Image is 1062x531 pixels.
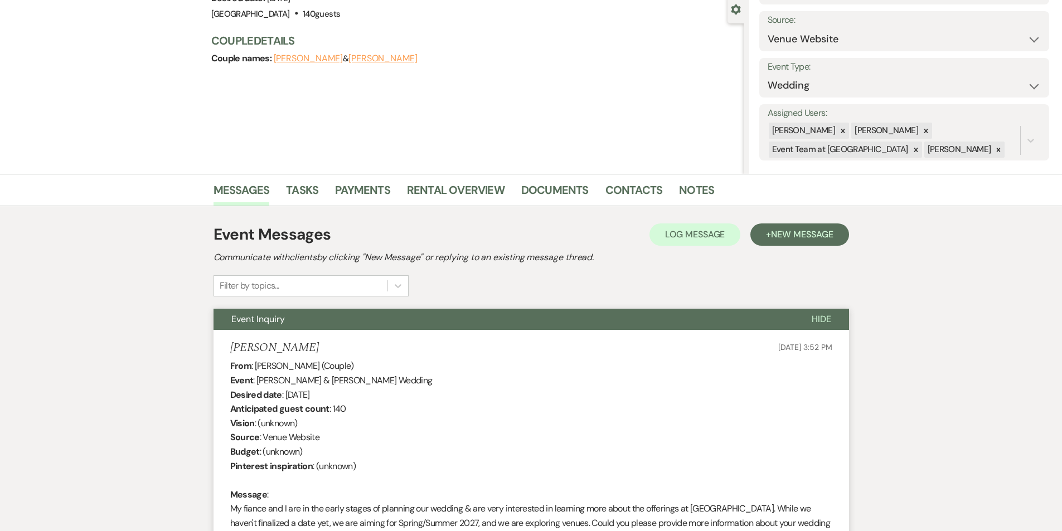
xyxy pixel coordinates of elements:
[231,313,285,325] span: Event Inquiry
[303,8,340,20] span: 140 guests
[214,309,794,330] button: Event Inquiry
[211,33,733,48] h3: Couple Details
[230,403,329,415] b: Anticipated guest count
[769,123,837,139] div: [PERSON_NAME]
[230,389,282,401] b: Desired date
[731,3,741,14] button: Close lead details
[851,123,920,139] div: [PERSON_NAME]
[230,360,251,372] b: From
[220,279,279,293] div: Filter by topics...
[649,223,740,246] button: Log Message
[214,223,331,246] h1: Event Messages
[211,52,274,64] span: Couple names:
[665,228,725,240] span: Log Message
[230,446,260,457] b: Budget
[679,181,714,206] a: Notes
[230,374,254,386] b: Event
[750,223,848,246] button: +New Message
[335,181,390,206] a: Payments
[230,460,313,472] b: Pinterest inspiration
[771,228,833,240] span: New Message
[230,417,255,429] b: Vision
[211,8,290,20] span: [GEOGRAPHIC_DATA]
[230,431,260,443] b: Source
[230,341,319,355] h5: [PERSON_NAME]
[286,181,318,206] a: Tasks
[348,54,418,63] button: [PERSON_NAME]
[794,309,849,330] button: Hide
[605,181,663,206] a: Contacts
[768,12,1041,28] label: Source:
[924,142,993,158] div: [PERSON_NAME]
[812,313,831,325] span: Hide
[769,142,910,158] div: Event Team at [GEOGRAPHIC_DATA]
[274,53,418,64] span: &
[768,105,1041,121] label: Assigned Users:
[521,181,589,206] a: Documents
[778,342,832,352] span: [DATE] 3:52 PM
[230,489,268,500] b: Message
[274,54,343,63] button: [PERSON_NAME]
[768,59,1041,75] label: Event Type:
[407,181,505,206] a: Rental Overview
[214,181,270,206] a: Messages
[214,251,849,264] h2: Communicate with clients by clicking "New Message" or replying to an existing message thread.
